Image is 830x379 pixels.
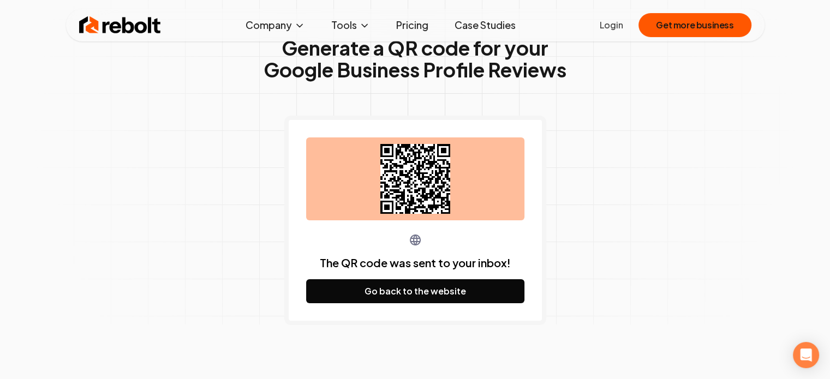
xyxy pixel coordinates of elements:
[79,14,161,36] img: Rebolt Logo
[323,14,379,36] button: Tools
[409,233,422,246] img: Globe
[387,14,437,36] a: Pricing
[600,19,623,32] a: Login
[638,13,751,37] button: Get more business
[446,14,524,36] a: Case Studies
[793,342,819,368] div: Open Intercom Messenger
[320,255,511,270] p: The QR code was sent to your inbox!
[264,37,566,81] h1: Generate a QR code for your Google Business Profile Reviews
[237,14,314,36] button: Company
[306,279,524,303] button: Go back to the website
